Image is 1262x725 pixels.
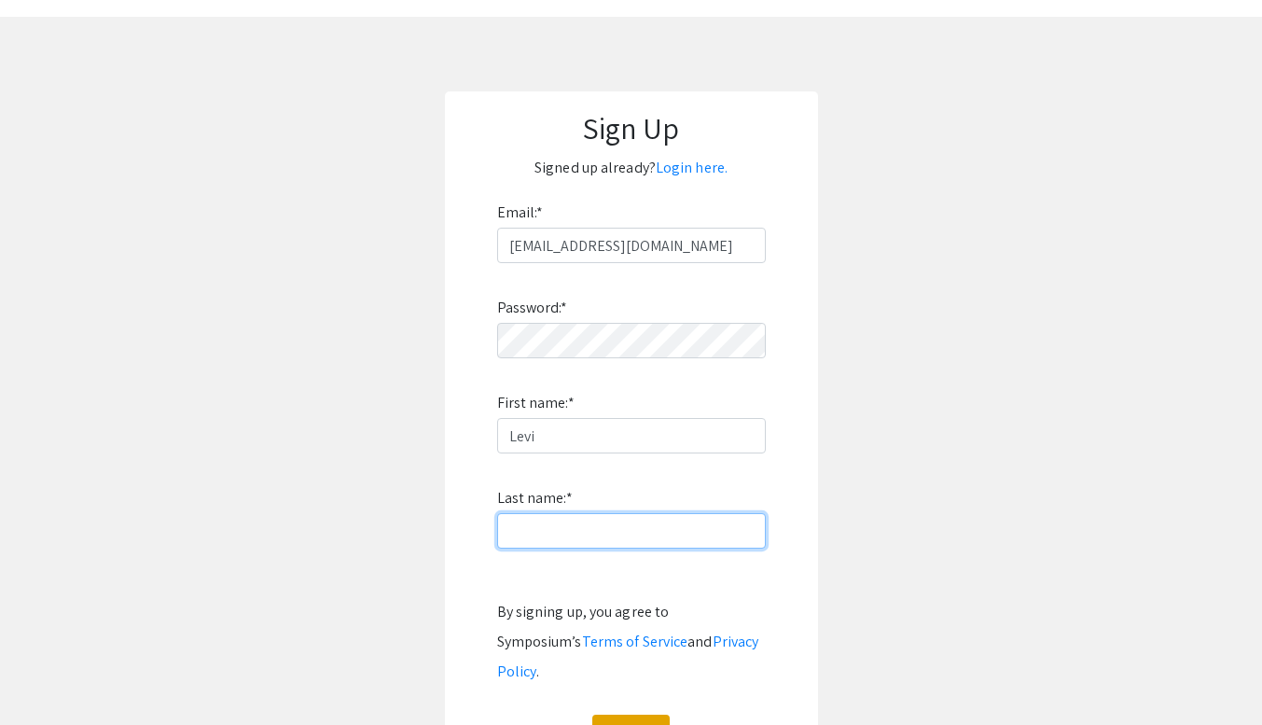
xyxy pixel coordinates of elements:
div: By signing up, you agree to Symposium’s and . [497,597,766,687]
label: Password: [497,293,568,323]
label: Email: [497,198,544,228]
iframe: Chat [14,641,79,711]
label: Last name: [497,483,573,513]
h1: Sign Up [464,110,799,146]
label: First name: [497,388,575,418]
p: Signed up already? [464,153,799,183]
a: Login here. [656,158,728,177]
a: Terms of Service [582,632,688,651]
